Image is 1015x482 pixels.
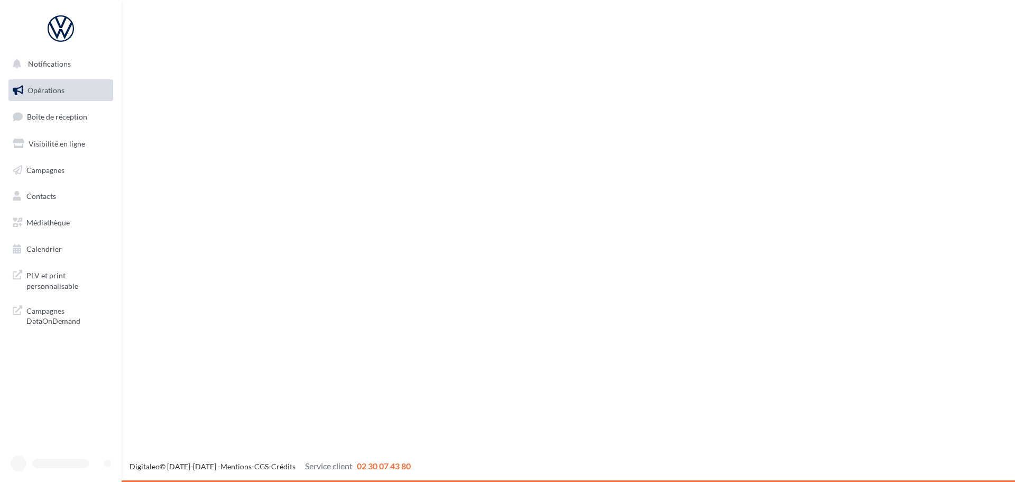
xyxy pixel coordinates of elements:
button: Notifications [6,53,111,75]
span: Contacts [26,192,56,201]
a: Médiathèque [6,212,115,234]
a: Boîte de réception [6,105,115,128]
span: Notifications [28,59,71,68]
span: PLV et print personnalisable [26,268,109,291]
a: Digitaleo [130,462,160,471]
a: Contacts [6,185,115,207]
a: CGS [254,462,269,471]
span: Boîte de réception [27,112,87,121]
span: © [DATE]-[DATE] - - - [130,462,411,471]
span: Campagnes [26,165,64,174]
a: Calendrier [6,238,115,260]
span: Opérations [27,86,64,95]
a: Campagnes DataOnDemand [6,299,115,331]
a: Visibilité en ligne [6,133,115,155]
a: PLV et print personnalisable [6,264,115,295]
span: Médiathèque [26,218,70,227]
span: Calendrier [26,244,62,253]
span: Visibilité en ligne [29,139,85,148]
a: Crédits [271,462,296,471]
a: Mentions [220,462,252,471]
span: Campagnes DataOnDemand [26,304,109,326]
span: 02 30 07 43 80 [357,461,411,471]
a: Opérations [6,79,115,102]
a: Campagnes [6,159,115,181]
span: Service client [305,461,353,471]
